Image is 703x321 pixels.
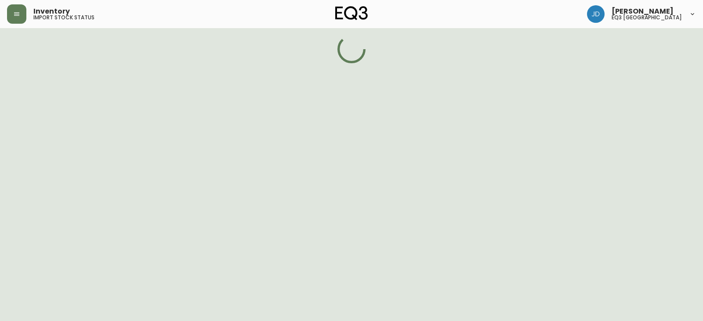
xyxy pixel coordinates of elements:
h5: import stock status [33,15,94,20]
h5: eq3 [GEOGRAPHIC_DATA] [612,15,682,20]
img: 7c567ac048721f22e158fd313f7f0981 [587,5,605,23]
span: Inventory [33,8,70,15]
span: [PERSON_NAME] [612,8,674,15]
img: logo [335,6,368,20]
